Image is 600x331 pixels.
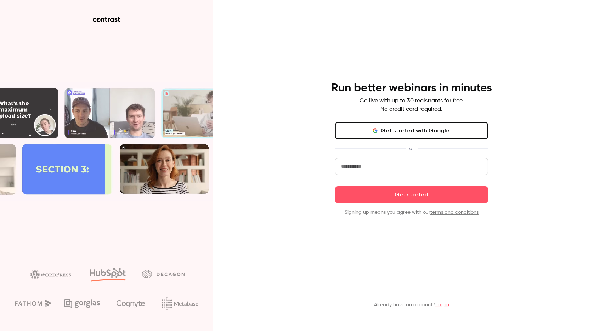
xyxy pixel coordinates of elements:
a: Log in [435,302,449,307]
span: or [406,145,418,152]
p: Already have an account? [374,301,449,308]
p: Go live with up to 30 registrants for free. No credit card required. [360,97,464,114]
p: Signing up means you agree with our [335,209,488,216]
a: terms and conditions [430,210,479,215]
button: Get started with Google [335,122,488,139]
h4: Run better webinars in minutes [331,81,492,95]
button: Get started [335,186,488,203]
img: decagon [142,270,185,278]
